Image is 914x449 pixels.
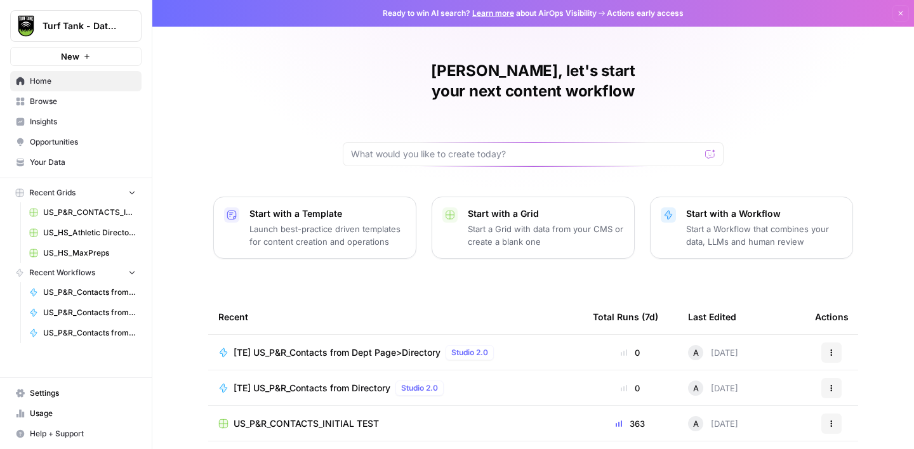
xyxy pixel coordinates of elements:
[43,207,136,218] span: US_P&R_CONTACTS_INITIAL TEST
[383,8,597,19] span: Ready to win AI search? about AirOps Visibility
[468,223,624,248] p: Start a Grid with data from your CMS or create a blank one
[30,75,136,87] span: Home
[43,227,136,238] span: US_HS_Athletic Director_INITIAL TEST
[234,382,390,394] span: [TE] US_P&R_Contacts from Directory
[10,10,142,42] button: Workspace: Turf Tank - Data Team
[61,50,79,63] span: New
[43,247,136,259] span: US_HS_MaxPreps
[607,8,684,19] span: Actions early access
[10,112,142,132] a: Insights
[10,47,142,66] button: New
[218,381,573,396] a: [TE] US_P&R_Contacts from DirectoryStudio 2.0
[472,8,514,18] a: Learn more
[30,428,136,439] span: Help + Support
[218,417,573,430] a: US_P&R_CONTACTS_INITIAL TEST
[23,282,142,303] a: US_P&R_Contacts from Directory
[10,71,142,91] a: Home
[234,417,379,430] span: US_P&R_CONTACTS_INITIAL TEST
[234,346,440,359] span: [TE] US_P&R_Contacts from Dept Page>Directory
[10,91,142,112] a: Browse
[815,299,849,334] div: Actions
[10,152,142,172] a: Your Data
[218,299,573,334] div: Recent
[15,15,37,37] img: Turf Tank - Data Team Logo
[10,263,142,282] button: Recent Workflows
[43,20,119,32] span: Turf Tank - Data Team
[30,96,136,107] span: Browse
[30,387,136,399] span: Settings
[650,197,853,259] button: Start with a WorkflowStart a Workflow that combines your data, LLMs and human review
[10,424,142,444] button: Help + Support
[23,223,142,243] a: US_HS_Athletic Director_INITIAL TEST
[693,346,699,359] span: A
[343,61,724,101] h1: [PERSON_NAME], let's start your next content workflow
[593,299,658,334] div: Total Runs (7d)
[688,416,738,431] div: [DATE]
[10,383,142,403] a: Settings
[401,382,438,394] span: Studio 2.0
[29,267,95,278] span: Recent Workflows
[432,197,635,259] button: Start with a GridStart a Grid with data from your CMS or create a blank one
[213,197,416,259] button: Start with a TemplateLaunch best-practice driven templates for content creation and operations
[43,327,136,339] span: US_P&R_Contacts from Dept Page>Directory
[593,346,668,359] div: 0
[23,323,142,343] a: US_P&R_Contacts from Dept Page>Directory
[686,207,842,220] p: Start with a Workflow
[693,417,699,430] span: A
[10,403,142,424] a: Usage
[451,347,488,358] span: Studio 2.0
[688,345,738,360] div: [DATE]
[23,303,142,323] a: US_P&R_Contacts from Dept Page
[593,417,668,430] div: 363
[43,287,136,298] span: US_P&R_Contacts from Directory
[29,187,76,198] span: Recent Grids
[43,307,136,318] span: US_P&R_Contacts from Dept Page
[30,136,136,148] span: Opportunities
[468,207,624,220] p: Start with a Grid
[218,345,573,360] a: [TE] US_P&R_Contacts from Dept Page>DirectoryStudio 2.0
[249,207,406,220] p: Start with a Template
[593,382,668,394] div: 0
[23,243,142,263] a: US_HS_MaxPreps
[693,382,699,394] span: A
[23,202,142,223] a: US_P&R_CONTACTS_INITIAL TEST
[688,381,738,396] div: [DATE]
[30,408,136,419] span: Usage
[30,116,136,127] span: Insights
[10,132,142,152] a: Opportunities
[249,223,406,248] p: Launch best-practice driven templates for content creation and operations
[10,183,142,202] button: Recent Grids
[351,148,700,160] input: What would you like to create today?
[30,157,136,168] span: Your Data
[688,299,736,334] div: Last Edited
[686,223,842,248] p: Start a Workflow that combines your data, LLMs and human review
